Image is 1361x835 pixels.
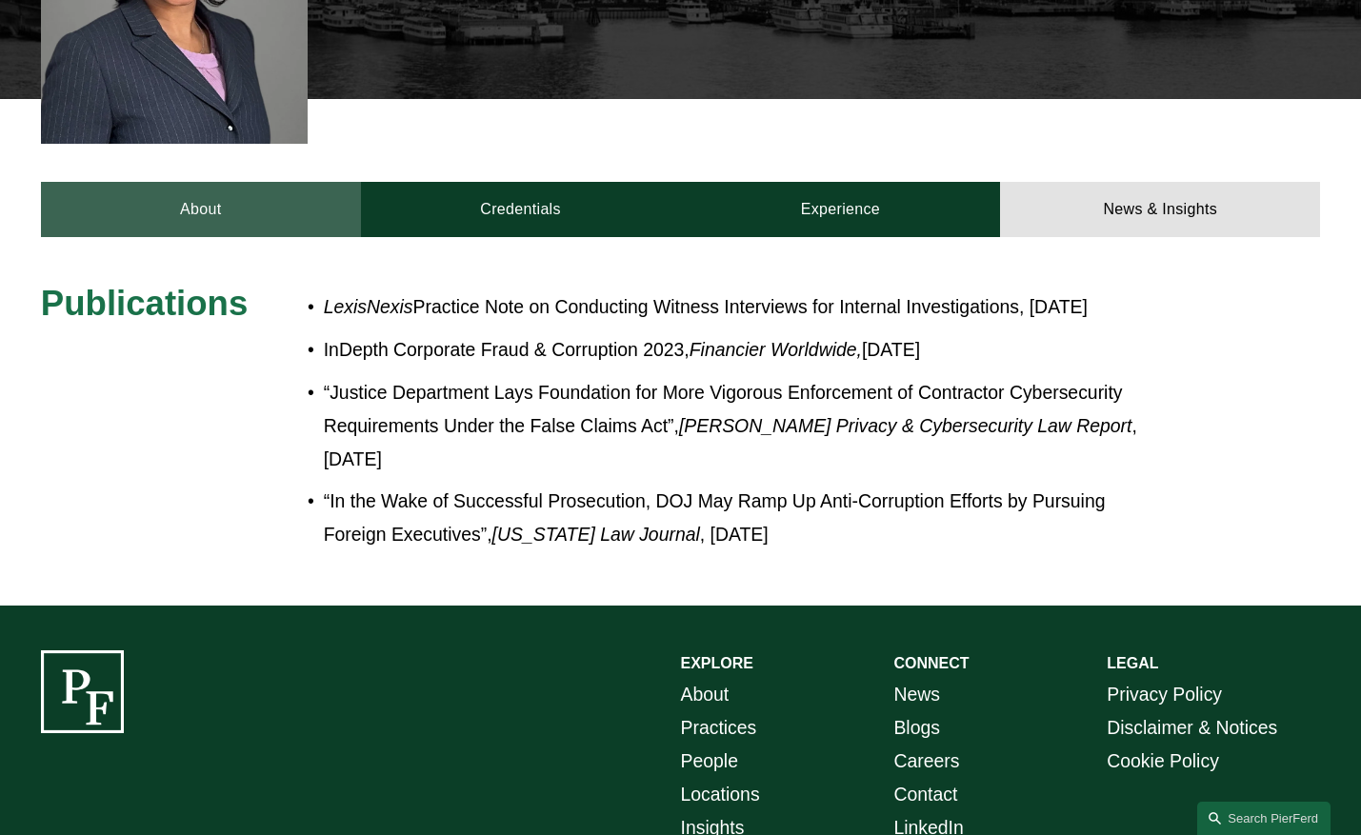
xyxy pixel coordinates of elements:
a: News & Insights [1000,182,1320,237]
a: Practices [681,711,757,745]
p: “In the Wake of Successful Prosecution, DOJ May Ramp Up Anti-Corruption Efforts by Pursuing Forei... [324,485,1161,551]
a: Privacy Policy [1107,678,1222,711]
p: Practice Note on Conducting Witness Interviews for Internal Investigations, [DATE] [324,290,1161,324]
strong: LEGAL [1107,655,1158,671]
a: Cookie Policy [1107,745,1219,778]
em: LexisNexis [324,296,413,317]
a: Search this site [1197,802,1331,835]
a: Disclaimer & Notices [1107,711,1277,745]
a: Careers [893,745,959,778]
a: Contact [893,778,957,811]
span: Publications [41,284,248,323]
a: People [681,745,738,778]
a: About [681,678,730,711]
p: “Justice Department Lays Foundation for More Vigorous Enforcement of Contractor Cybersecurity Req... [324,376,1161,476]
a: Locations [681,778,760,811]
em: Financier Worldwide, [690,339,862,360]
a: Blogs [893,711,940,745]
a: Credentials [361,182,681,237]
a: Experience [680,182,1000,237]
strong: CONNECT [893,655,969,671]
em: [PERSON_NAME] Privacy & Cybersecurity Law Report [679,415,1132,436]
em: [US_STATE] Law Journal [492,524,700,545]
p: InDepth Corporate Fraud & Corruption 2023, [DATE] [324,333,1161,367]
a: About [41,182,361,237]
a: News [893,678,940,711]
strong: EXPLORE [681,655,753,671]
